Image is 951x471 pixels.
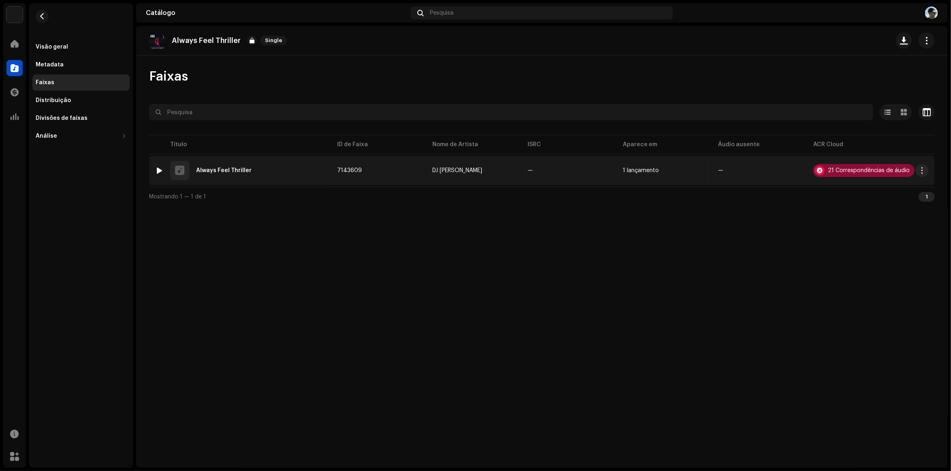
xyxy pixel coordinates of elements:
div: 1 lançamento [623,168,659,173]
div: 21 Correspondências de áudio [828,168,910,173]
div: Distribuição [36,97,71,104]
div: Análise [36,133,57,139]
div: Visão geral [36,44,68,50]
div: Faixas [36,79,54,86]
re-a-table-badge: — [718,168,800,173]
span: 1 lançamento [623,168,705,173]
div: Catálogo [146,10,408,16]
span: Faixas [149,68,188,85]
div: Metadata [36,62,64,68]
img: 1710b61e-6121-4e79-a126-bcb8d8a2a180 [6,6,23,23]
div: Always Feel Thriller [196,168,252,173]
span: 7143609 [337,168,362,173]
p: Always Feel Thriller [172,36,241,45]
span: Mostrando 1 — 1 de 1 [149,194,206,200]
re-m-nav-item: Distribuição [32,92,130,109]
div: 1 [919,192,935,202]
span: Single [260,36,287,45]
img: ed2cddfa-1e51-4e03-846f-a2cef7c48efb [149,32,165,49]
input: Pesquisa [149,104,873,120]
re-m-nav-item: Faixas [32,75,130,91]
div: — [528,168,533,173]
re-m-nav-item: Metadata [32,57,130,73]
span: Pesquisa [430,10,453,16]
re-m-nav-dropdown: Análise [32,128,130,144]
div: Divisões de faixas [36,115,88,121]
span: DJ Antony Achkar [432,168,515,173]
img: 9c21d7f7-2eb9-4602-9d2e-ce11288c9e5d [925,6,938,19]
div: DJ [PERSON_NAME] [432,168,482,173]
re-m-nav-item: Divisões de faixas [32,110,130,126]
re-m-nav-item: Visão geral [32,39,130,55]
